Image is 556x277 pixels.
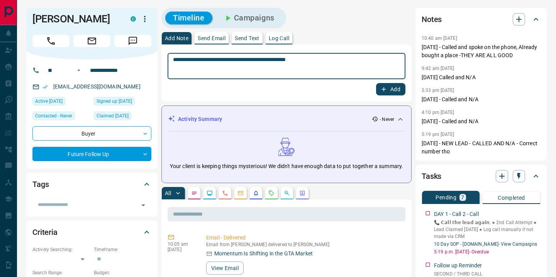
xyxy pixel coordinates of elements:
[131,16,136,22] div: condos.ca
[94,246,151,253] p: Timeframe:
[422,10,541,29] div: Notes
[165,190,171,196] p: All
[198,36,225,41] p: Send Email
[422,110,454,115] p: 4:10 pm [DATE]
[422,132,454,137] p: 5:19 pm [DATE]
[165,36,188,41] p: Add Note
[422,36,457,41] p: 10:40 am [DATE]
[376,83,405,95] button: Add
[498,195,525,201] p: Completed
[32,35,69,47] span: Call
[32,147,151,161] div: Future Follow Up
[461,195,464,200] p: 7
[32,13,119,25] h1: [PERSON_NAME]
[422,73,541,82] p: [DATE] Called and N/A
[32,178,49,190] h2: Tags
[32,226,58,238] h2: Criteria
[32,269,90,276] p: Search Range:
[74,66,83,75] button: Open
[114,35,151,47] span: Message
[206,234,402,242] p: Email - Delivered
[35,97,63,105] span: Active [DATE]
[53,83,141,90] a: [EMAIL_ADDRESS][DOMAIN_NAME]
[422,170,441,182] h2: Tasks
[422,95,541,104] p: [DATE] - Called and N/A
[138,200,149,211] button: Open
[422,117,541,126] p: [DATE] - Called and N/A
[284,190,290,196] svg: Opportunities
[168,241,195,247] p: 10:05 am
[35,112,72,120] span: Contacted - Never
[214,250,313,258] p: Momentum Is Shifting in the GTA Market
[94,269,151,276] p: Budget:
[299,190,305,196] svg: Agent Actions
[178,115,222,123] p: Activity Summary
[42,84,48,90] svg: Email Verified
[434,210,479,218] p: DAY 1 - Call 2 - Call
[434,241,537,247] a: 10 Day SOP - [DOMAIN_NAME]- View Campaigns
[168,247,195,252] p: [DATE]
[168,112,405,126] div: Activity Summary- Never
[268,190,275,196] svg: Requests
[170,162,403,170] p: Your client is keeping things mysterious! We didn't have enough data to put together a summary.
[165,12,212,24] button: Timeline
[206,242,402,247] p: Email from [PERSON_NAME] delivered to [PERSON_NAME]
[253,190,259,196] svg: Listing Alerts
[422,139,541,156] p: [DATE] - NEW LEAD - CALLED AND N/A - Correct number tho
[32,246,90,253] p: Actively Searching:
[32,126,151,141] div: Buyer
[434,262,482,270] p: Follow up Reminder
[269,36,289,41] p: Log Call
[97,112,129,120] span: Claimed [DATE]
[94,97,151,108] div: Wed Aug 28 2024
[207,190,213,196] svg: Lead Browsing Activity
[422,43,541,59] p: [DATE] - Called and spoke on the phone, Already bought a place -THEY ARE ALL GOOD
[222,190,228,196] svg: Calls
[434,219,541,240] p: 📞 𝗖𝗮𝗹𝗹 𝘁𝗵𝗲 𝗹𝗲𝗮𝗱 𝗮𝗴𝗮𝗶𝗻. ● 2nd Call Attempt ● Lead Claimed [DATE] ‎● Log call manually if not made ...
[436,195,456,200] p: Pending
[237,190,244,196] svg: Emails
[422,167,541,185] div: Tasks
[32,175,151,194] div: Tags
[94,112,151,122] div: Wed Aug 28 2024
[97,97,132,105] span: Signed up [DATE]
[422,88,454,93] p: 5:33 pm [DATE]
[434,248,541,255] p: 5:19 p.m. [DATE] - Overdue
[422,13,442,25] h2: Notes
[73,35,110,47] span: Email
[235,36,259,41] p: Send Text
[380,116,394,123] p: - Never
[32,223,151,241] div: Criteria
[32,97,90,108] div: Wed Aug 28 2024
[215,12,282,24] button: Campaigns
[191,190,197,196] svg: Notes
[422,66,454,71] p: 9:42 am [DATE]
[206,262,244,275] button: View Email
